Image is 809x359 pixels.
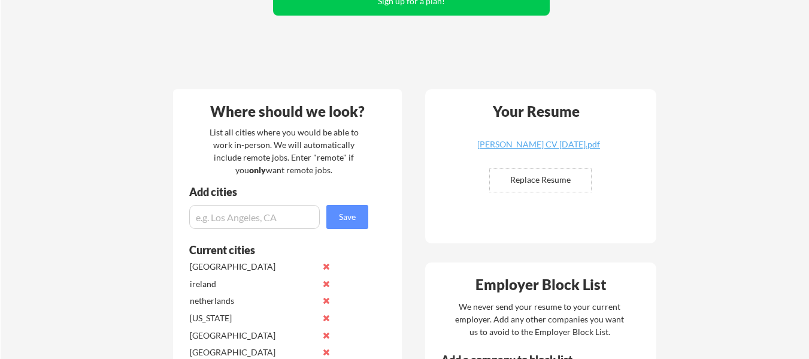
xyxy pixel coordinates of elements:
div: We never send your resume to your current employer. Add any other companies you want us to avoid ... [455,300,625,338]
div: Your Resume [477,104,596,119]
strong: only [249,165,266,175]
div: [GEOGRAPHIC_DATA] [190,346,316,358]
div: List all cities where you would be able to work in-person. We will automatically include remote j... [202,126,366,176]
input: e.g. Los Angeles, CA [189,205,320,229]
button: Save [326,205,368,229]
div: Where should we look? [176,104,399,119]
div: [US_STATE] [190,312,316,324]
div: Employer Block List [430,277,653,292]
div: [GEOGRAPHIC_DATA] [190,261,316,273]
div: ireland [190,278,316,290]
div: Add cities [189,186,371,197]
div: netherlands [190,295,316,307]
div: [PERSON_NAME] CV [DATE].pdf [468,140,610,149]
div: [GEOGRAPHIC_DATA] [190,330,316,342]
div: Current cities [189,245,355,255]
a: [PERSON_NAME] CV [DATE].pdf [468,140,610,159]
